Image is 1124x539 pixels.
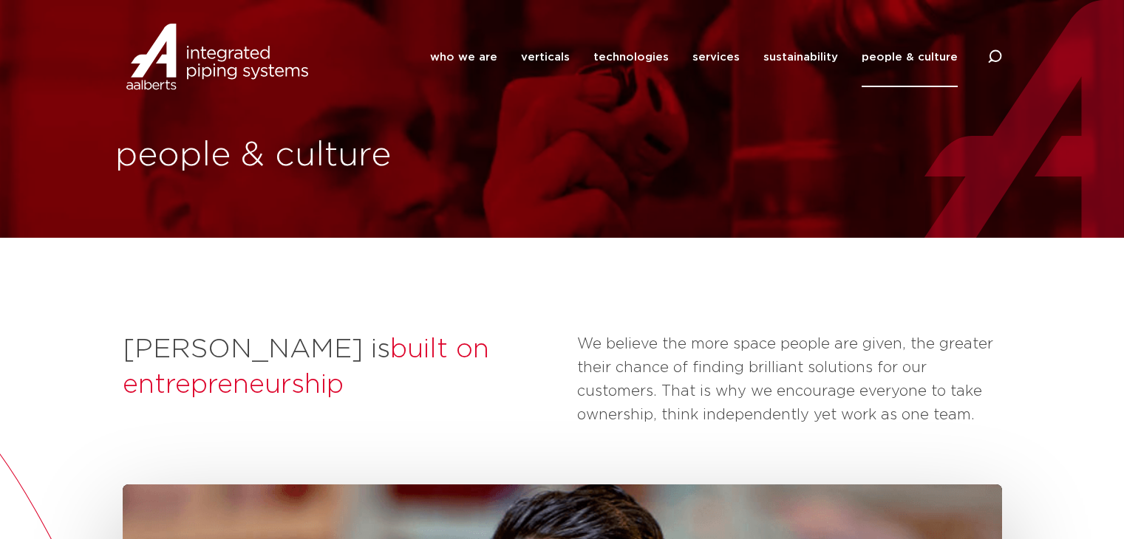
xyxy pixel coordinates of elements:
[123,336,489,398] span: built on entrepreneurship
[593,27,669,87] a: technologies
[123,332,562,403] h2: [PERSON_NAME] is
[862,27,958,87] a: people & culture
[577,332,1002,427] p: We believe the more space people are given, the greater their chance of finding brilliant solutio...
[430,27,497,87] a: who we are
[115,132,555,179] h1: people & culture
[521,27,570,87] a: verticals
[430,27,958,87] nav: Menu
[763,27,838,87] a: sustainability
[692,27,740,87] a: services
